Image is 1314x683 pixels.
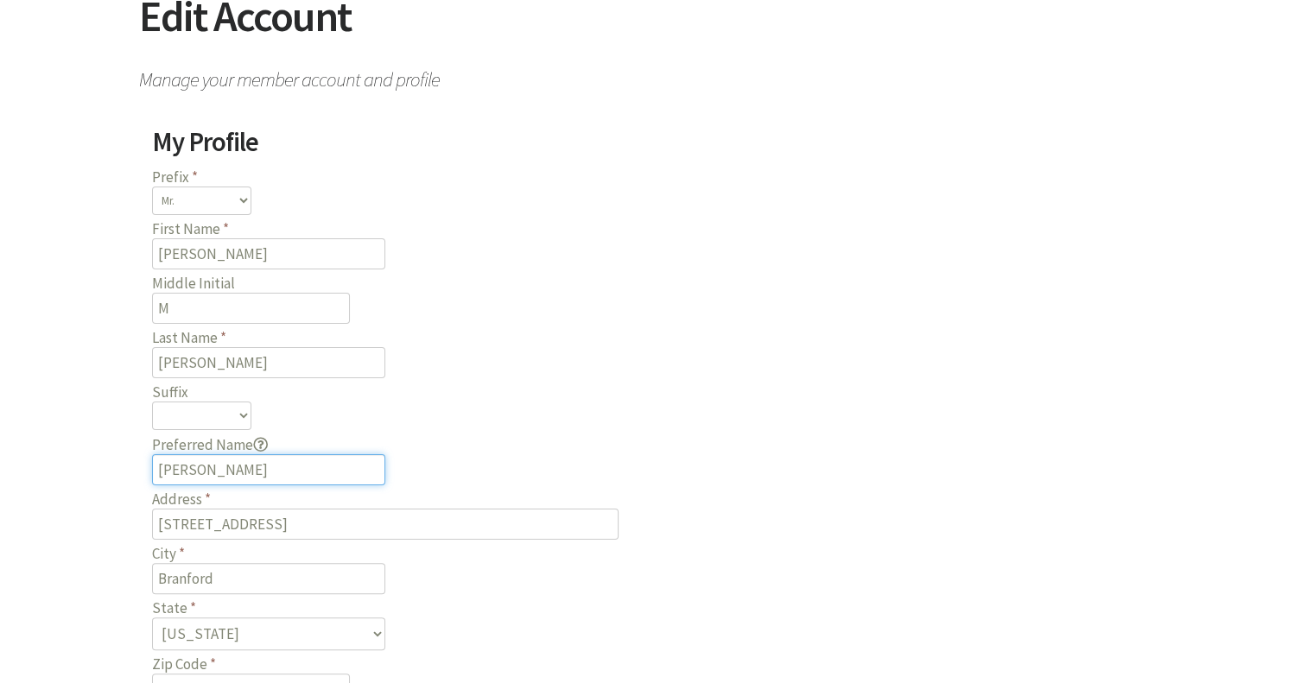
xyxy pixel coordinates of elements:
label: First Name [152,222,819,237]
label: Address [152,492,819,507]
label: State [152,601,819,616]
span: Manage your member account and profile [139,60,1176,90]
label: Zip Code [152,657,819,672]
label: City [152,547,819,561]
label: Preferred Name [152,437,819,452]
label: Last Name [152,331,819,345]
label: Suffix [152,385,819,400]
h2: My Profile [152,129,819,168]
label: Middle Initial [152,276,819,291]
label: Prefix [152,170,819,185]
